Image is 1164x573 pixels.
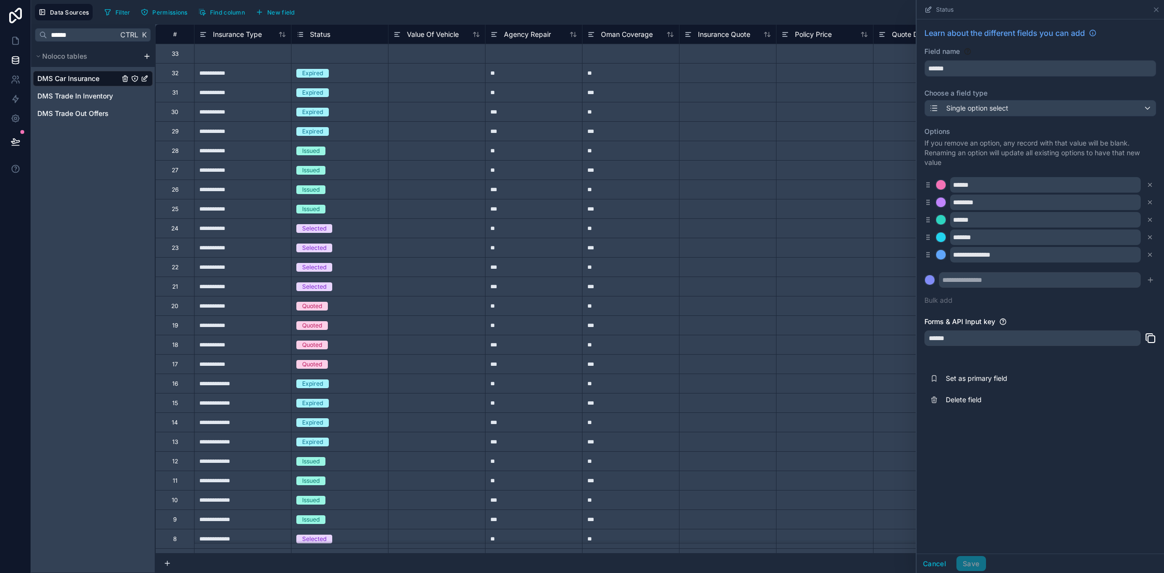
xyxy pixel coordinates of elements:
[302,418,323,427] div: Expired
[33,106,153,121] div: DMS Trade Out Offers
[310,30,330,39] span: Status
[302,88,323,97] div: Expired
[152,9,187,16] span: Permissions
[698,30,750,39] span: Insurance Quote
[210,9,245,16] span: Find column
[924,127,1156,136] label: Options
[173,477,178,485] div: 11
[924,100,1156,116] button: Single option select
[31,46,155,126] div: scrollable content
[924,27,1085,39] span: Learn about the different fields you can add
[302,321,322,330] div: Quoted
[37,109,109,118] span: DMS Trade Out Offers
[302,263,326,272] div: Selected
[924,88,1156,98] label: Choose a field type
[172,50,178,58] div: 33
[924,295,953,305] button: Bulk add
[302,69,323,78] div: Expired
[172,205,178,213] div: 25
[172,89,178,97] div: 31
[33,88,153,104] div: DMS Trade In Inventory
[42,51,87,61] span: Noloco tables
[302,244,326,252] div: Selected
[137,5,191,19] button: Permissions
[302,282,326,291] div: Selected
[924,47,960,56] label: Field name
[302,341,322,349] div: Quoted
[302,360,322,369] div: Quoted
[504,30,551,39] span: Agency Repair
[172,322,178,329] div: 19
[924,389,1156,410] button: Delete field
[302,379,323,388] div: Expired
[172,166,178,174] div: 27
[302,457,320,466] div: Issued
[302,205,320,213] div: Issued
[302,166,320,175] div: Issued
[172,244,178,252] div: 23
[35,4,93,20] button: Data Sources
[302,224,326,233] div: Selected
[195,5,248,19] button: Find column
[252,5,298,19] button: New field
[172,128,178,135] div: 29
[171,302,178,310] div: 20
[172,419,178,426] div: 14
[33,49,139,63] button: Noloco tables
[172,438,178,446] div: 13
[171,225,178,232] div: 24
[173,535,177,543] div: 8
[173,516,177,524] div: 9
[924,317,995,327] label: Forms & API Input key
[172,186,178,194] div: 26
[946,395,1085,405] span: Delete field
[924,138,1156,167] p: If you remove an option, any record with that value will be blank. Renaming an option will update...
[172,399,178,407] div: 15
[302,438,323,446] div: Expired
[302,147,320,155] div: Issued
[946,374,1085,383] span: Set as primary field
[172,69,178,77] div: 32
[302,108,323,116] div: Expired
[172,496,178,504] div: 10
[172,263,178,271] div: 22
[163,31,187,38] div: #
[302,185,320,194] div: Issued
[37,91,113,101] span: DMS Trade In Inventory
[267,9,295,16] span: New field
[601,30,653,39] span: Oman Coverage
[302,476,320,485] div: Issued
[924,27,1097,39] a: Learn about the different fields you can add
[795,30,832,39] span: Policy Price
[302,496,320,505] div: Issued
[172,458,178,465] div: 12
[37,74,99,83] span: DMS Car Insurance
[50,9,89,16] span: Data Sources
[302,399,323,408] div: Expired
[924,368,1156,389] button: Set as primary field
[302,302,322,311] div: Quoted
[172,380,178,388] div: 16
[172,147,178,155] div: 28
[302,127,323,136] div: Expired
[141,32,147,38] span: K
[172,283,178,291] div: 21
[137,5,194,19] a: Permissions
[946,103,1008,113] span: Single option select
[213,30,262,39] span: Insurance Type
[100,5,134,19] button: Filter
[302,515,320,524] div: Issued
[119,29,139,41] span: Ctrl
[892,30,928,39] span: Quote Date
[302,535,326,543] div: Selected
[33,71,153,86] div: DMS Car Insurance
[172,341,178,349] div: 18
[171,108,178,116] div: 30
[172,360,178,368] div: 17
[917,556,953,572] button: Cancel
[407,30,459,39] span: Value Of Vehicle
[115,9,130,16] span: Filter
